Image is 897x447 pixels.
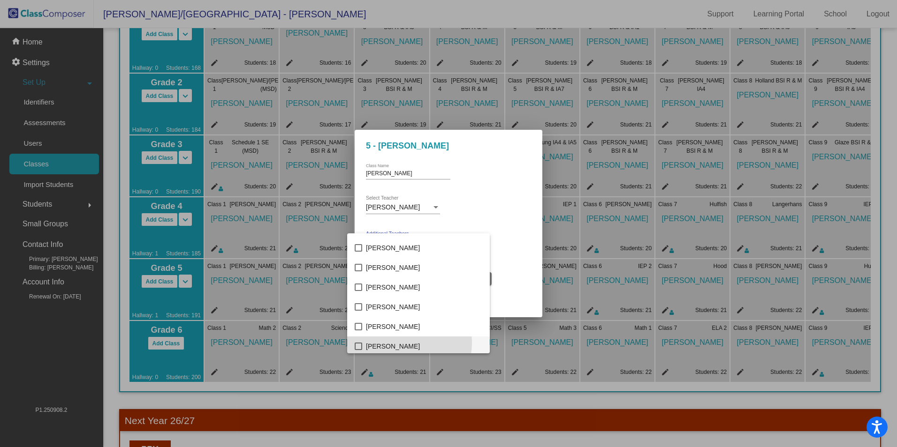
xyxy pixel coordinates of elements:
[366,336,482,356] span: [PERSON_NAME]
[366,297,482,317] span: [PERSON_NAME]
[366,317,482,336] span: [PERSON_NAME]
[366,238,482,258] span: [PERSON_NAME]
[366,258,482,277] span: [PERSON_NAME]
[366,277,482,297] span: [PERSON_NAME]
